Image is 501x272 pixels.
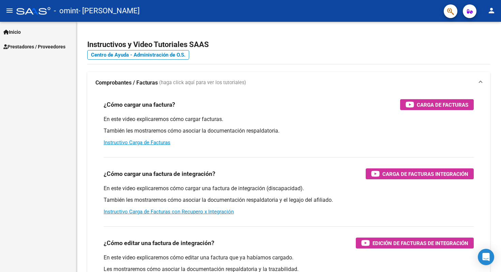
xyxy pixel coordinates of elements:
strong: Comprobantes / Facturas [95,79,158,87]
mat-expansion-panel-header: Comprobantes / Facturas (haga click aquí para ver los tutoriales) [87,72,490,94]
p: En este video explicaremos cómo cargar una factura de integración (discapacidad). [104,185,474,192]
div: Open Intercom Messenger [478,249,494,265]
h2: Instructivos y Video Tutoriales SAAS [87,38,490,51]
a: Centro de Ayuda - Administración de O.S. [87,50,189,60]
button: Carga de Facturas [400,99,474,110]
span: Carga de Facturas [417,101,468,109]
p: También les mostraremos cómo asociar la documentación respaldatoria y el legajo del afiliado. [104,196,474,204]
a: Instructivo Carga de Facturas [104,139,170,146]
mat-icon: menu [5,6,14,15]
p: En este video explicaremos cómo cargar facturas. [104,116,474,123]
button: Edición de Facturas de integración [356,238,474,248]
span: Edición de Facturas de integración [373,239,468,247]
button: Carga de Facturas Integración [366,168,474,179]
a: Instructivo Carga de Facturas con Recupero x Integración [104,209,234,215]
mat-icon: person [487,6,496,15]
h3: ¿Cómo cargar una factura? [104,100,175,109]
p: También les mostraremos cómo asociar la documentación respaldatoria. [104,127,474,135]
h3: ¿Cómo cargar una factura de integración? [104,169,215,179]
span: (haga click aquí para ver los tutoriales) [159,79,246,87]
span: - [PERSON_NAME] [78,3,140,18]
span: Prestadores / Proveedores [3,43,65,50]
p: En este video explicaremos cómo editar una factura que ya habíamos cargado. [104,254,474,261]
span: Carga de Facturas Integración [382,170,468,178]
span: Inicio [3,28,21,36]
h3: ¿Cómo editar una factura de integración? [104,238,214,248]
span: - omint [54,3,78,18]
